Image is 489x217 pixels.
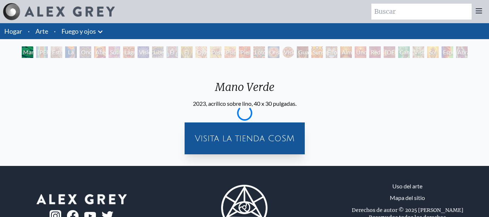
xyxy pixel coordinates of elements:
font: Alma suprema [342,49,363,64]
font: Arte [35,27,48,35]
font: Sunyata [313,49,333,55]
font: Liberación a través de la visión [153,49,180,99]
font: [PERSON_NAME] de la Conciencia [38,49,83,82]
a: Hogar [4,27,22,35]
font: Abrazo [458,49,476,55]
a: Fuego y ojos [62,26,96,36]
font: Loto espectral [255,49,278,64]
font: Mano Verde [23,49,38,64]
font: Visión superior [414,49,435,64]
font: Ondulación del ojo del arco iris [81,49,110,99]
font: [DEMOGRAPHIC_DATA] mismo [385,49,449,64]
font: Cristal de visión [269,49,286,73]
font: Guardián de la Visión Infinita [298,49,322,90]
font: Psicomicrografía de la punta de una [PERSON_NAME] fractal de cachemira [226,49,271,134]
a: Uso del arte [392,182,422,191]
font: Visión [PERSON_NAME] [284,49,329,64]
a: Visita la tienda CoSM [189,127,300,150]
font: · [54,27,56,35]
font: Elfo cósmico [327,49,347,64]
font: Visita la tienda CoSM [195,134,295,143]
font: Sutra del cannabis [110,49,132,73]
a: Mapa del sitio [390,193,425,202]
font: Estudia para el Gran Giro [52,49,71,90]
font: Fuego y ojos [62,27,96,35]
font: Ojos fractales [197,49,218,64]
font: Red del Ser [371,49,380,73]
font: Uno [356,49,367,55]
font: · [28,27,30,35]
font: Esponjado [443,49,469,55]
font: Pestañas ofánicas [211,49,234,64]
font: Mapa del sitio [390,194,425,201]
font: Mano Verde [215,80,274,94]
font: 2023, acrílico sobre lino, 40 x 30 pulgadas. [193,100,296,107]
input: Buscar [371,4,472,20]
font: Lágrimas de alegría del tercer ojo [125,49,147,99]
font: Piel de ángel [240,49,254,73]
font: Visión colectiva [139,49,161,64]
font: Uso del arte [392,183,422,189]
font: Abertura [96,49,118,55]
a: Arte [35,26,48,36]
font: Derechos de autor © 2025 [PERSON_NAME] [352,207,463,213]
font: Cannafista [400,49,427,55]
